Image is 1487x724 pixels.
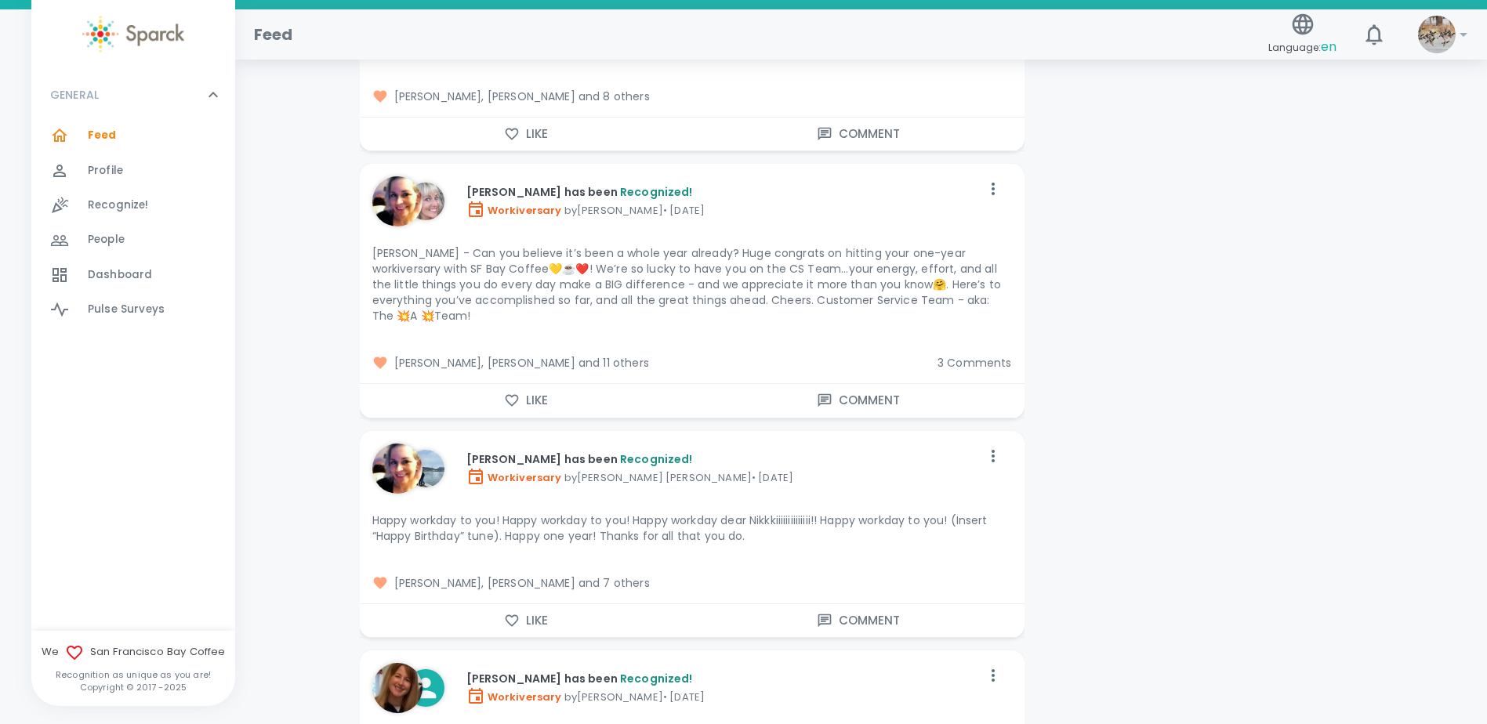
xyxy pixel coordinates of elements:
[372,89,1012,104] span: [PERSON_NAME], [PERSON_NAME] and 8 others
[31,258,235,292] a: Dashboard
[88,163,123,179] span: Profile
[620,184,693,200] span: Recognized!
[31,188,235,223] a: Recognize!
[692,604,1025,637] button: Comment
[1321,38,1336,56] span: en
[407,183,444,220] img: Picture of Linda Chock
[88,197,149,213] span: Recognize!
[31,71,235,118] div: GENERAL
[31,118,235,153] a: Feed
[466,184,981,200] p: [PERSON_NAME] has been
[620,451,693,467] span: Recognized!
[31,681,235,693] p: Copyright © 2017 - 2025
[466,451,981,467] p: [PERSON_NAME] has been
[88,232,125,248] span: People
[372,443,423,494] img: Picture of Nikki Meeks
[372,355,925,371] span: [PERSON_NAME], [PERSON_NAME] and 11 others
[466,686,981,705] p: by [PERSON_NAME] • [DATE]
[31,223,235,257] a: People
[50,87,99,103] p: GENERAL
[31,118,235,333] div: GENERAL
[372,512,1012,544] p: Happy workday to you! Happy workday to you! Happy workday dear Nikkkiiiiiiiiiiiiii!! Happy workda...
[692,384,1025,417] button: Comment
[938,355,1012,371] span: 3 Comments
[466,690,562,704] span: Workiversary
[692,118,1025,150] button: Comment
[31,154,235,188] a: Profile
[31,668,235,681] p: Recognition as unique as you are!
[360,384,692,417] button: Like
[466,671,981,686] p: [PERSON_NAME] has been
[407,450,444,487] img: Picture of Anna Belle Heredia
[372,176,423,226] img: Picture of Nikki Meeks
[360,118,692,150] button: Like
[31,292,235,327] a: Pulse Surveys
[466,200,981,219] p: by [PERSON_NAME] • [DATE]
[88,128,117,143] span: Feed
[82,16,184,52] img: Sparck logo
[254,22,293,47] h1: Feed
[1262,7,1343,63] button: Language:en
[1268,37,1336,58] span: Language:
[372,245,1012,324] p: [PERSON_NAME] - Can you believe it’s been a whole year already? Huge congrats on hitting your one...
[372,663,423,713] img: Picture of Sherry Walck
[88,267,152,283] span: Dashboard
[31,16,235,52] a: Sparck logo
[466,203,562,218] span: Workiversary
[466,470,562,485] span: Workiversary
[620,671,693,686] span: Recognized!
[31,643,235,662] span: We San Francisco Bay Coffee
[88,302,165,317] span: Pulse Surveys
[372,575,1012,591] span: [PERSON_NAME], [PERSON_NAME] and 7 others
[466,467,981,486] p: by [PERSON_NAME] [PERSON_NAME] • [DATE]
[360,604,692,637] button: Like
[1418,16,1456,53] img: Picture of Jason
